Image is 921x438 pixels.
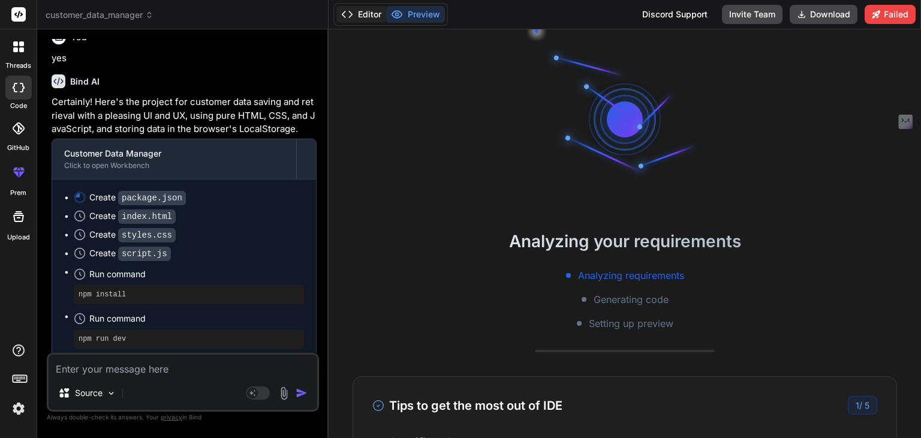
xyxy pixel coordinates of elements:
[106,388,116,398] img: Pick Models
[89,313,304,325] span: Run command
[70,76,100,88] h6: Bind AI
[52,95,317,136] p: Certainly! Here's the project for customer data saving and retrieval with a pleasing UI and UX, u...
[118,247,171,261] code: script.js
[8,398,29,419] img: settings
[865,400,869,410] span: 5
[10,101,27,111] label: code
[64,148,284,160] div: Customer Data Manager
[10,188,26,198] label: prem
[722,5,782,24] button: Invite Team
[635,5,715,24] div: Discord Support
[372,397,562,415] h3: Tips to get the most out of IDE
[161,413,182,421] span: privacy
[118,209,176,224] code: index.html
[5,61,31,71] label: threads
[589,316,673,331] span: Setting up preview
[856,400,859,410] span: 1
[89,229,176,241] div: Create
[277,386,291,400] img: attachment
[47,412,319,423] p: Always double-check its answers. Your in Bind
[89,191,186,204] div: Create
[89,268,304,280] span: Run command
[578,268,684,283] span: Analyzing requirements
[89,210,176,223] div: Create
[64,161,284,170] div: Click to open Workbench
[75,387,103,399] p: Source
[89,247,171,260] div: Create
[848,396,877,415] div: /
[865,5,916,24] button: Failed
[118,228,176,242] code: styles.css
[7,143,29,153] label: GitHub
[52,52,317,65] p: yes
[296,387,308,399] img: icon
[329,229,921,254] h2: Analyzing your requirements
[790,5,857,24] button: Download
[594,292,669,307] span: Generating code
[118,191,186,205] code: package.json
[79,334,299,344] pre: npm run dev
[79,290,299,299] pre: npm install
[46,9,153,21] span: customer_data_manager
[336,6,386,23] button: Editor
[52,139,296,179] button: Customer Data ManagerClick to open Workbench
[386,6,445,23] button: Preview
[7,232,30,242] label: Upload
